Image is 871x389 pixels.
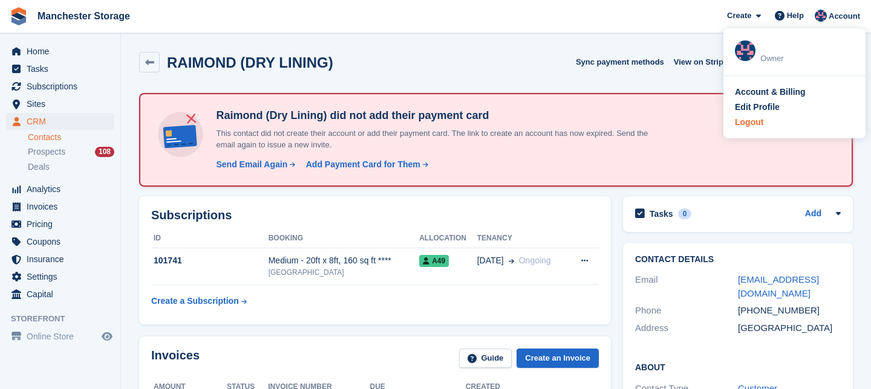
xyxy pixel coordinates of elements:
a: menu [6,233,114,250]
a: Prospects 108 [28,146,114,158]
a: menu [6,113,114,130]
span: Invoices [27,198,99,215]
a: Guide [459,349,512,368]
a: menu [6,268,114,285]
div: [GEOGRAPHIC_DATA] [738,321,841,335]
span: Help [787,10,804,22]
a: menu [6,198,114,215]
span: Storefront [11,313,120,325]
a: menu [6,181,114,198]
a: Logout [735,116,854,129]
h2: RAIMOND (DRY LINING) [167,54,333,71]
a: Add Payment Card for Them [301,158,429,171]
button: Sync payment methods [576,52,664,72]
span: Capital [27,286,99,303]
h2: About [635,361,841,373]
span: Insurance [27,251,99,268]
div: Create a Subscription [151,295,239,307]
a: View on Stripe [669,52,742,72]
div: 0 [678,208,692,219]
div: Edit Profile [735,101,780,114]
h2: Invoices [151,349,200,368]
a: Edit Profile [735,101,854,114]
a: Add [805,207,821,221]
div: Medium - 20ft x 8ft, 160 sq ft **** [269,254,419,267]
a: [EMAIL_ADDRESS][DOMAIN_NAME] [738,274,819,298]
span: Deals [28,161,50,173]
a: menu [6,286,114,303]
span: Create [727,10,751,22]
p: This contact did not create their account or add their payment card. The link to create an accoun... [211,127,665,151]
span: Sites [27,95,99,112]
h2: Contact Details [635,255,841,265]
div: Account & Billing [735,86,806,98]
a: Manchester Storage [33,6,135,26]
img: stora-icon-8386f47178a22dfd0bd8f6a31ec36ba5ce8667c1dd55bd0f319d3a0aa187defe.svg [10,7,28,25]
span: View on Stripe [674,56,728,68]
a: menu [6,43,114,60]
div: 108 [95,147,114,157]
a: menu [6,328,114,345]
a: Create a Subscription [151,290,247,312]
span: Analytics [27,181,99,198]
div: [PHONE_NUMBER] [738,304,841,318]
a: menu [6,95,114,112]
div: Email [635,273,738,300]
h2: Subscriptions [151,208,599,222]
span: Settings [27,268,99,285]
th: ID [151,229,269,248]
span: Prospects [28,146,65,158]
div: Owner [760,53,854,65]
span: [DATE] [477,254,504,267]
span: Account [829,10,860,22]
a: menu [6,251,114,268]
h4: Raimond (Dry Lining) did not add their payment card [211,109,665,123]
h2: Tasks [650,208,673,219]
span: CRM [27,113,99,130]
a: menu [6,60,114,77]
a: menu [6,216,114,233]
a: Create an Invoice [517,349,599,368]
div: Address [635,321,738,335]
span: A49 [419,255,449,267]
div: Logout [735,116,763,129]
div: 101741 [151,254,269,267]
span: Home [27,43,99,60]
span: Ongoing [519,256,551,265]
a: menu [6,78,114,95]
a: Account & Billing [735,86,854,98]
th: Booking [269,229,419,248]
div: Phone [635,304,738,318]
th: Allocation [419,229,477,248]
div: Send Email Again [216,158,287,171]
th: Tenancy [477,229,568,248]
div: [GEOGRAPHIC_DATA] [269,267,419,278]
span: Subscriptions [27,78,99,95]
span: Pricing [27,216,99,233]
a: Contacts [28,132,114,143]
span: Coupons [27,233,99,250]
img: no-card-linked-e7822e413c904bf8b177c4d89f31251c4716f9871600ec3ca5bfc59e148c83f4.svg [155,109,206,160]
span: Online Store [27,328,99,345]
span: Tasks [27,60,99,77]
div: Add Payment Card for Them [306,158,420,171]
a: Deals [28,161,114,173]
a: Preview store [100,329,114,344]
